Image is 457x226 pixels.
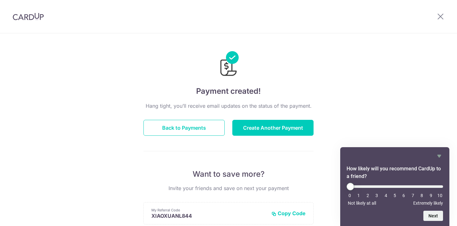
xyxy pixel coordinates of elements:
[392,193,398,198] li: 5
[348,201,376,206] span: Not likely at all
[347,193,353,198] li: 0
[232,120,314,136] button: Create Another Payment
[383,193,389,198] li: 4
[347,152,443,221] div: How likely will you recommend CardUp to a friend? Select an option from 0 to 10, with 0 being Not...
[347,165,443,180] h2: How likely will you recommend CardUp to a friend? Select an option from 0 to 10, with 0 being Not...
[423,211,443,221] button: Next question
[347,183,443,206] div: How likely will you recommend CardUp to a friend? Select an option from 0 to 10, with 0 being Not...
[410,193,416,198] li: 7
[13,13,44,20] img: CardUp
[419,193,425,198] li: 8
[365,193,371,198] li: 2
[413,201,443,206] span: Extremely likely
[355,193,362,198] li: 1
[143,184,314,192] p: Invite your friends and save on next your payment
[271,210,306,216] button: Copy Code
[143,120,225,136] button: Back to Payments
[143,86,314,97] h4: Payment created!
[143,102,314,110] p: Hang tight, you’ll receive email updates on the status of the payment.
[151,213,266,219] p: XIAOXUANL844
[428,193,434,198] li: 9
[374,193,380,198] li: 3
[437,193,443,198] li: 10
[151,208,266,213] p: My Referral Code
[143,169,314,179] p: Want to save more?
[435,152,443,160] button: Hide survey
[401,193,407,198] li: 6
[218,51,239,78] img: Payments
